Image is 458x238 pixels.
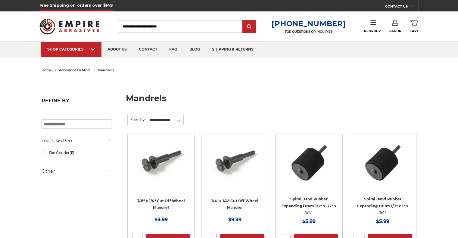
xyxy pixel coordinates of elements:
[128,115,146,124] label: Sort By:
[59,68,91,72] a: accessories & more
[385,3,419,11] a: CONTACT US
[70,150,74,155] span: (11)
[211,199,258,210] a: 1/4" x 1/4" Cut Off Wheel Mandrel
[211,138,259,186] img: 1/4" inch x 1/4" inch mandrel
[302,218,316,224] span: $5.99
[137,138,185,186] img: 3/8" inch x 1/4" inch mandrel
[389,29,402,33] span: Sign In
[285,138,333,186] img: BHA's 1-1/2 inch x 1/2 inch rubber drum bottom profile, for reliable spiral band attachment.
[359,138,407,186] img: BHA's 1/2 inch x 1 inch rubber drum bottom profile, for reliable spiral band attachment.
[410,29,419,33] span: Cart
[101,42,133,57] a: about us
[364,29,381,33] span: Reorder
[272,19,346,28] a: [PHONE_NUMBER]
[206,42,260,57] a: shipping & returns
[47,47,95,51] div: SHOP CATEGORIES
[137,199,185,210] a: 3/8" x 1/4" Cut Off Wheel Mandrel
[282,197,336,215] a: Spiral Band Rubber Expanding Drum 1/2" x 1/2" x 1/4"
[42,147,111,158] a: Die Grinder(11)
[148,116,183,125] select: Sort By:
[39,15,100,38] img: Empire Abrasives
[42,137,111,144] h5: Tool Used On
[163,42,183,57] a: faq
[354,138,412,196] a: BHA's 1/2 inch x 1 inch rubber drum bottom profile, for reliable spiral band attachment.
[126,94,417,107] h1: mandrels
[228,217,241,222] span: $9.99
[132,138,190,196] a: 3/8" inch x 1/4" inch mandrel
[410,20,419,33] a: Cart
[42,68,52,72] a: home
[364,20,381,33] a: Reorder
[280,138,338,196] a: BHA's 1-1/2 inch x 1/2 inch rubber drum bottom profile, for reliable spiral band attachment.
[357,197,408,215] a: Spiral Band Rubber Expanding Drum 1/2" x 1" x 1/4"
[243,21,255,33] input: Submit
[133,42,163,57] a: contact
[98,68,114,72] span: mandrels
[376,218,389,224] span: $5.99
[154,217,168,222] span: $9.99
[183,42,206,57] a: blog
[272,30,346,34] p: FOR QUESTIONS OR INQUIRIES
[42,98,111,107] h5: Refine by
[42,168,111,175] h5: Other
[206,138,264,196] a: 1/4" inch x 1/4" inch mandrel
